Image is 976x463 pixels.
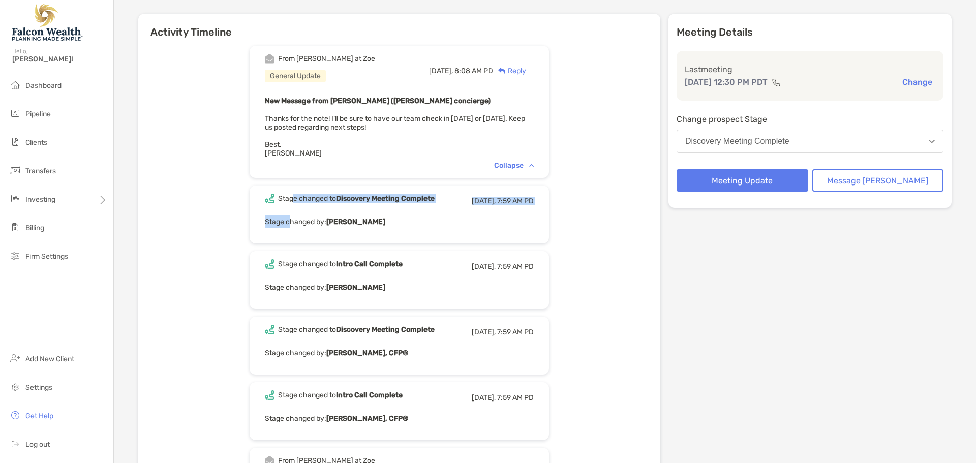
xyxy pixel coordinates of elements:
[677,169,808,192] button: Meeting Update
[685,137,789,146] div: Discovery Meeting Complete
[529,164,534,167] img: Chevron icon
[497,262,534,271] span: 7:59 AM PD
[25,252,68,261] span: Firm Settings
[772,78,781,86] img: communication type
[278,260,403,268] div: Stage changed to
[25,383,52,392] span: Settings
[454,67,493,75] span: 8:08 AM PD
[9,164,21,176] img: transfers icon
[899,77,935,87] button: Change
[9,409,21,421] img: get-help icon
[25,440,50,449] span: Log out
[685,76,768,88] p: [DATE] 12:30 PM PDT
[493,66,526,76] div: Reply
[265,412,534,425] p: Stage changed by:
[265,97,491,105] b: New Message from [PERSON_NAME] ([PERSON_NAME] concierge)
[429,67,453,75] span: [DATE],
[25,195,55,204] span: Investing
[265,70,326,82] div: General Update
[138,14,660,38] h6: Activity Timeline
[12,4,83,41] img: Falcon Wealth Planning Logo
[265,390,274,400] img: Event icon
[9,438,21,450] img: logout icon
[929,140,935,143] img: Open dropdown arrow
[685,63,935,76] p: Last meeting
[278,54,375,63] div: From [PERSON_NAME] at Zoe
[812,169,944,192] button: Message [PERSON_NAME]
[677,26,943,39] p: Meeting Details
[336,194,435,203] b: Discovery Meeting Complete
[265,347,534,359] p: Stage changed by:
[9,381,21,393] img: settings icon
[265,215,534,228] p: Stage changed by:
[265,114,525,158] span: Thanks for the note! I’ll be sure to have our team check in [DATE] or [DATE]. Keep us posted rega...
[497,393,534,402] span: 7:59 AM PD
[472,393,496,402] span: [DATE],
[498,68,506,74] img: Reply icon
[265,281,534,294] p: Stage changed by:
[336,391,403,399] b: Intro Call Complete
[497,328,534,336] span: 7:59 AM PD
[25,138,47,147] span: Clients
[336,325,435,334] b: Discovery Meeting Complete
[25,224,44,232] span: Billing
[326,283,385,292] b: [PERSON_NAME]
[472,328,496,336] span: [DATE],
[265,194,274,203] img: Event icon
[12,55,107,64] span: [PERSON_NAME]!
[265,325,274,334] img: Event icon
[494,161,534,170] div: Collapse
[9,79,21,91] img: dashboard icon
[677,130,943,153] button: Discovery Meeting Complete
[9,136,21,148] img: clients icon
[326,349,408,357] b: [PERSON_NAME], CFP®
[278,194,435,203] div: Stage changed to
[326,414,408,423] b: [PERSON_NAME], CFP®
[336,260,403,268] b: Intro Call Complete
[25,110,51,118] span: Pipeline
[278,325,435,334] div: Stage changed to
[9,107,21,119] img: pipeline icon
[25,167,56,175] span: Transfers
[9,221,21,233] img: billing icon
[326,218,385,226] b: [PERSON_NAME]
[9,250,21,262] img: firm-settings icon
[472,262,496,271] span: [DATE],
[265,54,274,64] img: Event icon
[472,197,496,205] span: [DATE],
[9,352,21,364] img: add_new_client icon
[25,355,74,363] span: Add New Client
[25,81,62,90] span: Dashboard
[497,197,534,205] span: 7:59 AM PD
[278,391,403,399] div: Stage changed to
[265,259,274,269] img: Event icon
[9,193,21,205] img: investing icon
[25,412,53,420] span: Get Help
[677,113,943,126] p: Change prospect Stage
